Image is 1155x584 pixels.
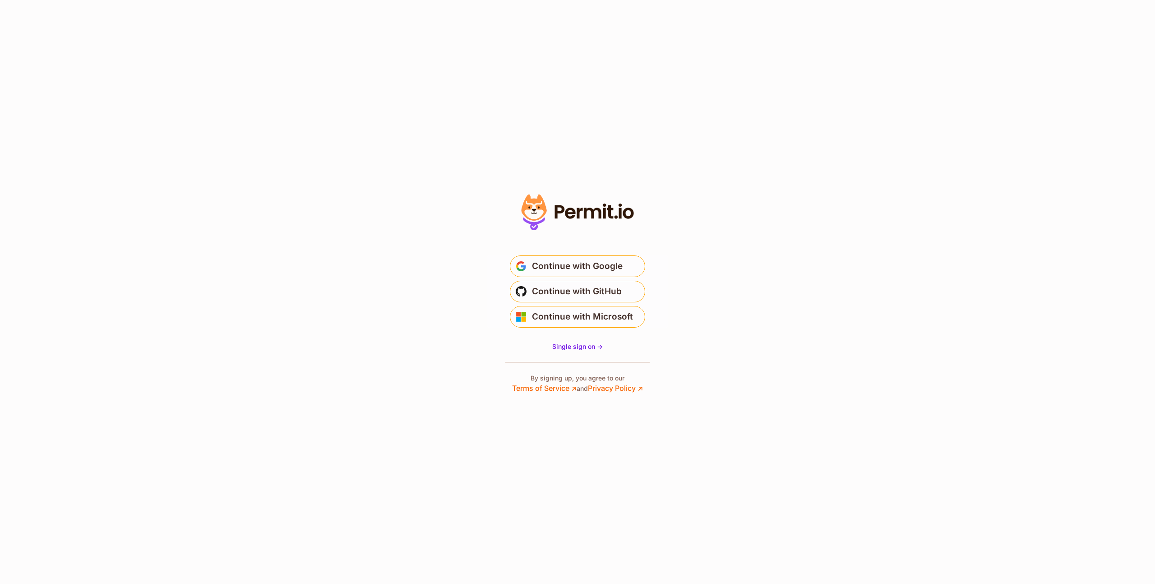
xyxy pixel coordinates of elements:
[510,306,645,328] button: Continue with Microsoft
[510,255,645,277] button: Continue with Google
[532,310,633,324] span: Continue with Microsoft
[532,259,623,273] span: Continue with Google
[532,284,622,299] span: Continue with GitHub
[512,374,643,394] p: By signing up, you agree to our and
[512,384,577,393] a: Terms of Service ↗
[588,384,643,393] a: Privacy Policy ↗
[510,281,645,302] button: Continue with GitHub
[552,342,603,351] a: Single sign on ->
[552,343,603,350] span: Single sign on ->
